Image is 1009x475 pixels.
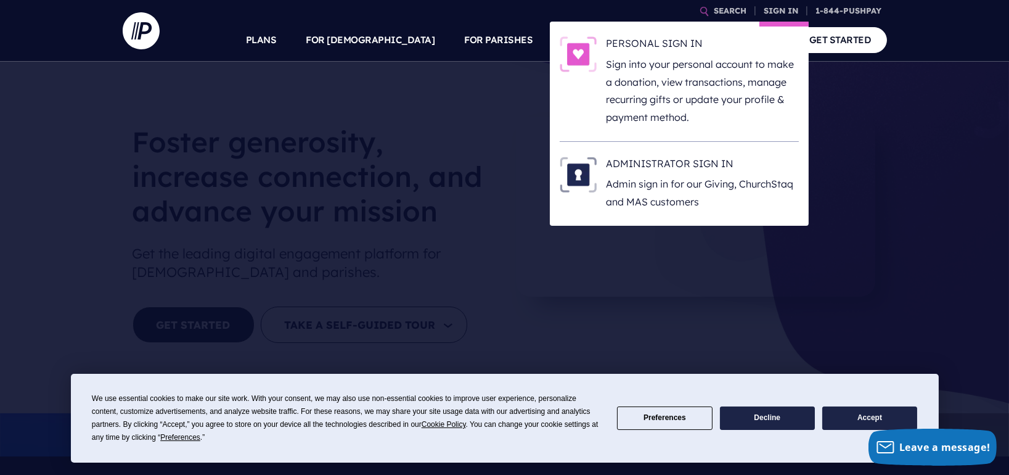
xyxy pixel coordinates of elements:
[607,175,799,211] p: Admin sign in for our Giving, ChurchStaq and MAS customers
[647,19,690,62] a: EXPLORE
[794,27,887,52] a: GET STARTED
[607,56,799,126] p: Sign into your personal account to make a donation, view transactions, manage recurring gifts or ...
[92,392,602,444] div: We use essential cookies to make our site work. With your consent, we may also use non-essential ...
[560,36,597,72] img: PERSONAL SIGN IN - Illustration
[246,19,277,62] a: PLANS
[617,407,712,431] button: Preferences
[868,429,997,466] button: Leave a message!
[560,157,799,211] a: ADMINISTRATOR SIGN IN - Illustration ADMINISTRATOR SIGN IN Admin sign in for our Giving, ChurchSt...
[560,157,597,192] img: ADMINISTRATOR SIGN IN - Illustration
[720,407,815,431] button: Decline
[563,19,618,62] a: SOLUTIONS
[899,440,991,454] span: Leave a message!
[71,374,939,463] div: Cookie Consent Prompt
[822,407,917,431] button: Accept
[607,157,799,175] h6: ADMINISTRATOR SIGN IN
[422,420,466,429] span: Cookie Policy
[465,19,533,62] a: FOR PARISHES
[160,433,200,442] span: Preferences
[607,36,799,55] h6: PERSONAL SIGN IN
[560,36,799,126] a: PERSONAL SIGN IN - Illustration PERSONAL SIGN IN Sign into your personal account to make a donati...
[306,19,435,62] a: FOR [DEMOGRAPHIC_DATA]
[719,19,765,62] a: COMPANY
